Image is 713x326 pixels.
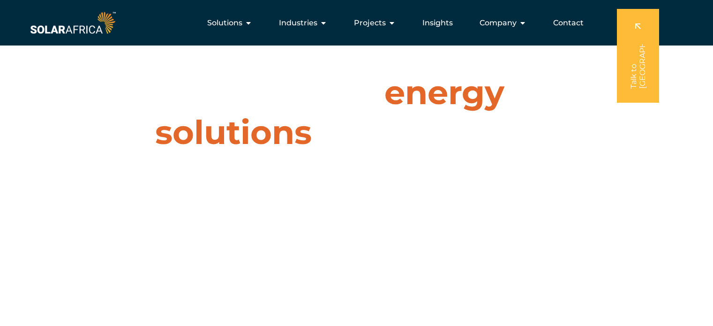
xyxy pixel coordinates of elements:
a: I want cheaper electricity [69,199,252,230]
h5: What brings you here? [289,176,424,190]
h5: SolarAfrica is proudly affiliated with [28,268,713,275]
span: Company [480,17,517,29]
span: I want cheaper electricity [109,211,205,219]
a: Insights [422,17,453,29]
span: Solutions [207,17,242,29]
span: Industries [279,17,317,29]
span: Projects [354,17,386,29]
span: energy solutions [155,72,504,152]
nav: Menu [118,14,591,32]
div: Menu Toggle [118,14,591,32]
span: I want to go green [314,211,384,219]
span: I want to control my power [490,211,593,219]
a: I want to control my power [453,199,636,230]
h1: Leaders in for businesses [148,73,565,152]
a: I want to go green [261,199,444,230]
a: Contact [553,17,584,29]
